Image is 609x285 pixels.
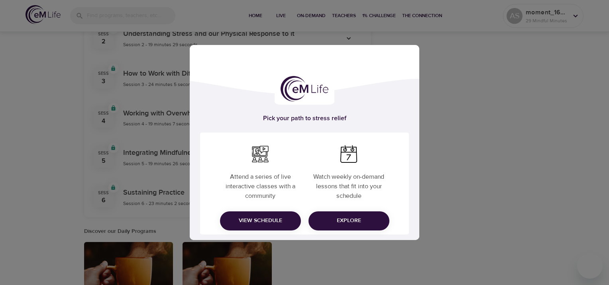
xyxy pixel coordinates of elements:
[340,145,358,163] img: week.png
[308,211,389,230] button: Explore
[281,76,328,102] img: logo
[220,211,301,230] button: View Schedule
[306,166,391,203] p: Watch weekly on-demand lessons that fit into your schedule
[315,216,383,226] span: Explore
[218,166,303,203] p: Attend a series of live interactive classes with a community
[251,145,269,163] img: webimar.png
[226,216,295,226] span: View Schedule
[200,114,409,123] h5: Pick your path to stress relief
